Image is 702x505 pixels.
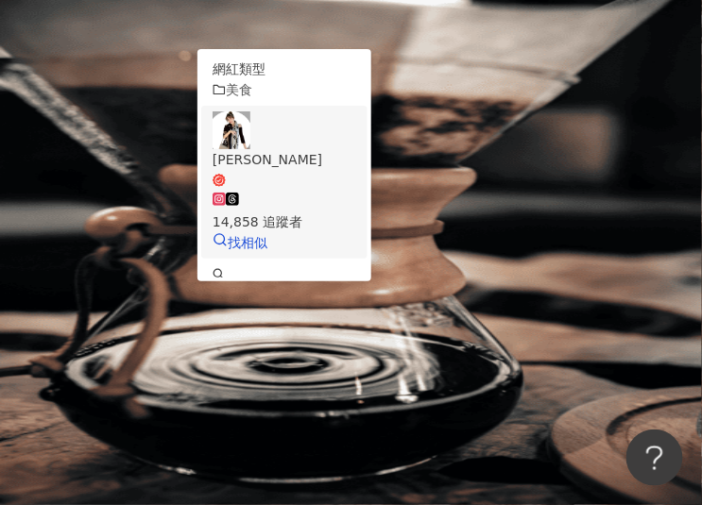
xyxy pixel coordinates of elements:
[213,149,356,170] div: [PERSON_NAME]
[213,83,226,96] span: folder
[626,429,683,486] iframe: Help Scout Beacon - Open
[226,82,252,97] span: 美食
[213,235,267,250] a: 找相似
[213,211,356,232] div: 14,858 追蹤者
[228,235,267,250] span: 找相似
[213,111,250,149] img: KOL Avatar
[213,268,226,281] span: search
[213,59,356,79] div: 網紅類型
